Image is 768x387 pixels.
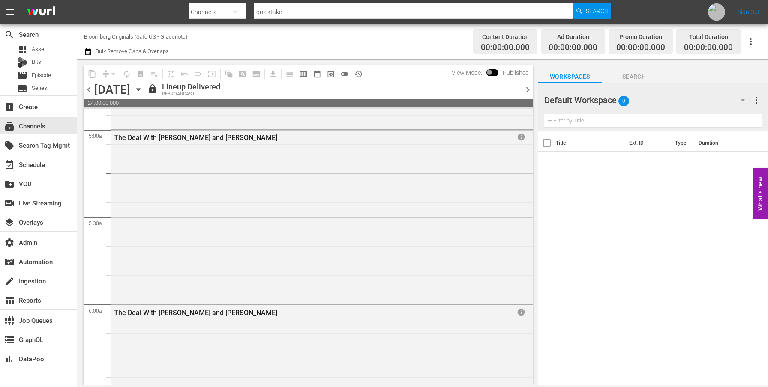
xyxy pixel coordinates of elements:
span: Search [602,71,666,82]
span: Search [586,3,609,19]
img: url [708,3,725,21]
span: 00:00:00.000 [481,43,530,53]
button: Search [573,3,611,19]
div: Promo Duration [616,31,665,43]
span: more_vert [751,95,762,105]
span: Update Metadata from Key Asset [205,67,219,81]
span: Channels [4,121,15,131]
span: Schedule [4,160,15,170]
span: Customize Events [161,65,178,82]
span: 00:00:00.000 [684,43,733,53]
span: Select an event to delete [134,67,147,81]
span: toggle_off [340,70,349,78]
span: Create [4,102,15,112]
span: Week Calendar View [297,67,310,81]
span: menu [5,7,15,17]
span: VOD [4,179,15,189]
span: View Backup [324,67,338,81]
span: Asset [17,44,27,54]
span: Fill episodes with ad slates [192,67,205,81]
span: calendar_view_week_outlined [299,70,308,78]
div: Ad Duration [549,31,597,43]
span: Series [32,84,47,92]
img: ans4CAIJ8jUAAAAAAAAAAAAAAAAAAAAAAAAgQb4GAAAAAAAAAAAAAAAAAAAAAAAAJMjXAAAAAAAAAAAAAAAAAAAAAAAAgAT5G... [21,2,62,22]
span: Search [4,30,15,40]
span: 00:00:00.000 [616,43,665,53]
span: Loop Content [120,67,134,81]
span: Automation [4,257,15,267]
span: 00:00:00.000 [549,43,597,53]
span: GraphQL [4,335,15,345]
span: chevron_right [522,84,533,95]
span: chevron_left [84,84,94,95]
span: Download as CSV [263,65,280,82]
a: Sign Out [738,9,760,15]
span: info [517,308,525,316]
span: Job Queues [4,316,15,326]
div: The Deal With [PERSON_NAME] and [PERSON_NAME] [114,309,478,317]
div: REBROADCAST [162,92,220,97]
span: Refresh All Search Blocks [219,65,236,82]
span: Live Streaming [4,198,15,208]
div: [DATE] [94,83,130,97]
span: 0 [618,92,629,110]
th: Title [556,131,624,155]
span: Clear Lineup [147,67,161,81]
span: Copy Lineup [85,67,99,81]
div: The Deal With [PERSON_NAME] and [PERSON_NAME] [114,134,478,142]
span: DataPool [4,354,15,364]
th: Type [670,131,693,155]
span: Month Calendar View [310,67,324,81]
button: more_vert [751,90,762,110]
span: lock [147,84,158,94]
span: Asset [32,45,46,54]
span: Remove Gaps & Overlaps [99,67,120,81]
span: Overlays [4,217,15,228]
span: Create Series Block [249,67,263,81]
div: Default Workspace [544,88,753,112]
th: Ext. ID [624,131,670,155]
span: 24 hours Lineup View is OFF [338,67,351,81]
div: Lineup Delivered [162,82,220,92]
th: Duration [693,131,745,155]
span: Search Tag Mgmt [4,140,15,151]
button: Open Feedback Widget [753,168,768,219]
span: Published [498,69,533,76]
span: View Mode: [447,69,486,76]
span: Episode [17,70,27,80]
span: Episode [32,71,51,80]
span: Ingestion [4,276,15,286]
span: Reports [4,295,15,306]
span: Series [17,83,27,94]
span: history_outlined [354,70,363,78]
div: Total Duration [684,31,733,43]
span: Workspaces [538,71,602,82]
div: Content Duration [481,31,530,43]
span: date_range_outlined [313,70,321,78]
span: 24:00:00.000 [84,99,533,107]
span: Bits [32,58,41,66]
span: Admin [4,238,15,248]
span: info [517,133,525,141]
span: View History [351,67,365,81]
span: Bulk Remove Gaps & Overlaps [94,48,169,54]
span: Revert to Primary Episode [178,67,192,81]
span: Day Calendar View [280,65,297,82]
div: Bits [17,57,27,68]
span: preview_outlined [327,70,335,78]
